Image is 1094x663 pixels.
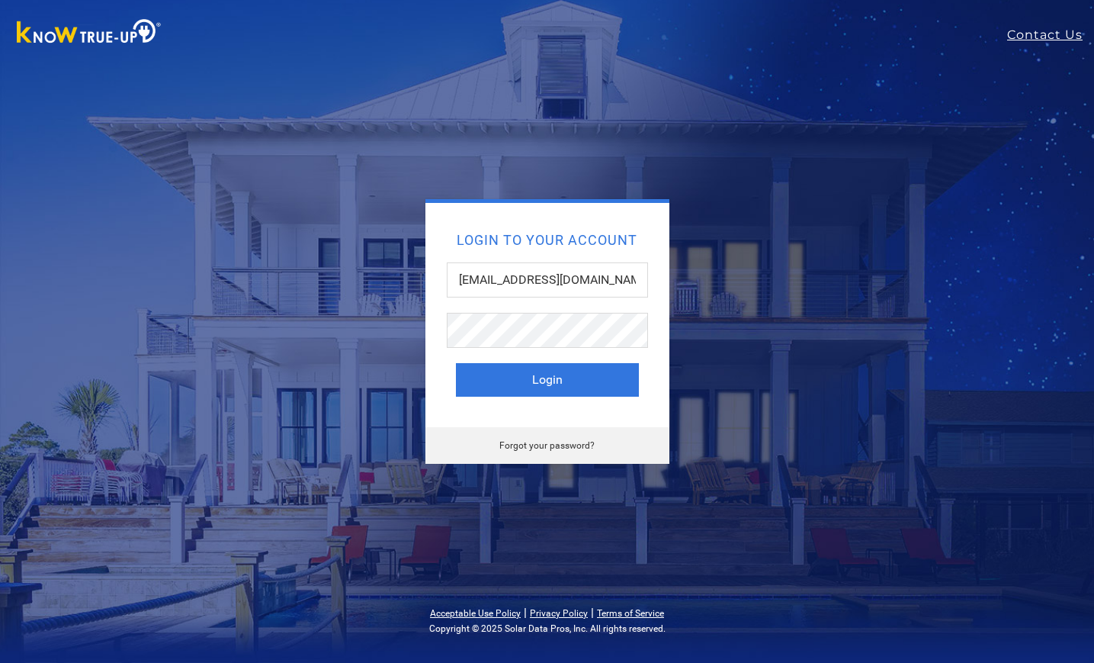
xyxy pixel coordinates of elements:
[499,440,595,451] a: Forgot your password?
[530,608,588,619] a: Privacy Policy
[447,262,648,298] input: Email
[456,233,639,247] h2: Login to your account
[430,608,521,619] a: Acceptable Use Policy
[597,608,664,619] a: Terms of Service
[456,363,639,397] button: Login
[1007,26,1094,44] a: Contact Us
[591,605,594,620] span: |
[524,605,527,620] span: |
[9,16,169,50] img: Know True-Up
